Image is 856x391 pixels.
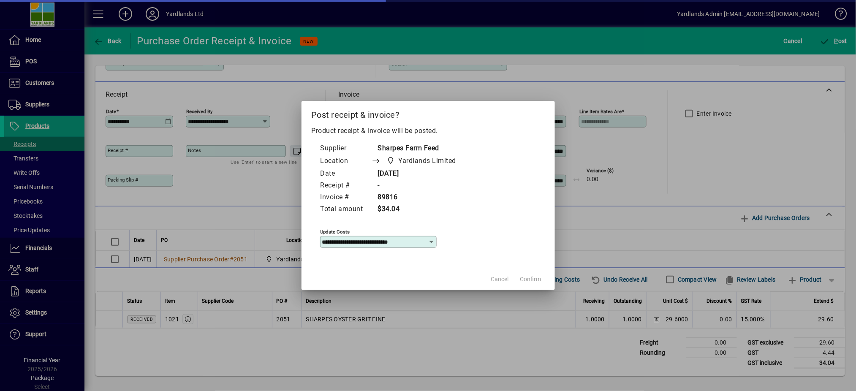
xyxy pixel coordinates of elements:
[320,168,372,180] td: Date
[302,101,555,125] h2: Post receipt & invoice?
[399,156,457,166] span: Yardlands Limited
[385,155,460,167] span: Yardlands Limited
[312,126,545,136] p: Product receipt & invoice will be posted.
[372,180,473,192] td: -
[320,143,372,155] td: Supplier
[372,168,473,180] td: [DATE]
[320,204,372,215] td: Total amount
[320,192,372,204] td: Invoice #
[372,204,473,215] td: $34.04
[372,192,473,204] td: 89816
[372,143,473,155] td: Sharpes Farm Feed
[321,229,350,235] mat-label: Update costs
[320,180,372,192] td: Receipt #
[320,155,372,168] td: Location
